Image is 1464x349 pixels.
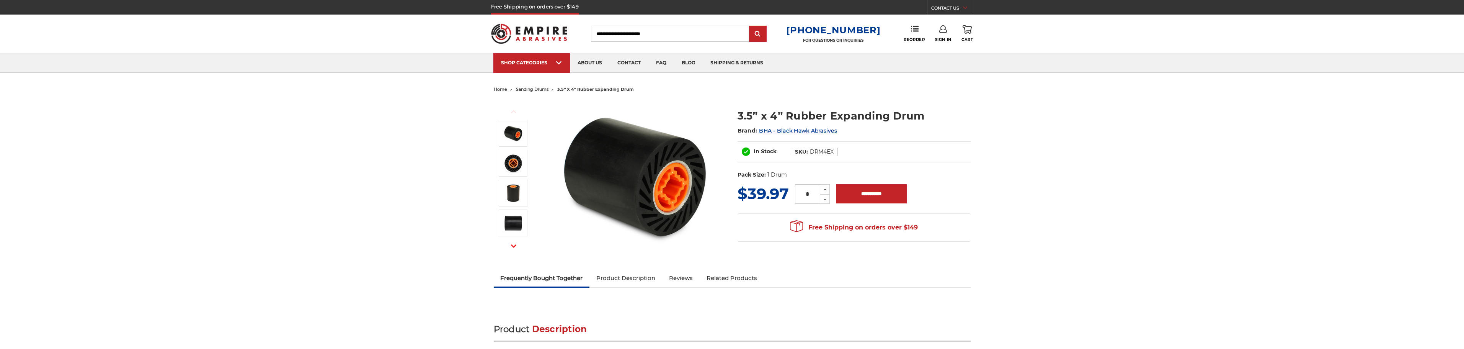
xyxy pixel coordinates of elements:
[648,53,674,73] a: faq
[754,148,777,155] span: In Stock
[786,38,880,43] p: FOR QUESTIONS OR INQUIRIES
[504,213,523,233] img: 3.5” x 4” Rubber Expanding Drum
[935,37,952,42] span: Sign In
[494,270,590,287] a: Frequently Bought Together
[738,108,971,123] h1: 3.5” x 4” Rubber Expanding Drum
[790,220,918,235] span: Free Shipping on orders over $149
[504,103,523,120] button: Previous
[501,60,562,66] div: SHOP CATEGORIES
[738,184,789,203] span: $39.97
[516,87,548,92] a: sanding drums
[750,26,765,42] input: Submit
[738,127,757,134] span: Brand:
[700,270,764,287] a: Related Products
[559,100,712,254] img: 3.5 inch rubber expanding drum for sanding belt
[570,53,610,73] a: about us
[795,148,808,156] dt: SKU:
[904,25,925,42] a: Reorder
[491,19,568,49] img: Empire Abrasives
[786,25,880,36] a: [PHONE_NUMBER]
[961,25,973,42] a: Cart
[610,53,648,73] a: contact
[810,148,834,156] dd: DRM4EX
[504,184,523,203] img: Rubber expanding wheel for sanding drum
[674,53,703,73] a: blog
[703,53,771,73] a: shipping & returns
[504,154,523,173] img: 3.5 inch x 4 inch expanding drum
[532,324,587,334] span: Description
[494,324,530,334] span: Product
[589,270,662,287] a: Product Description
[759,127,837,134] a: BHA - Black Hawk Abrasives
[931,4,973,15] a: CONTACT US
[494,87,507,92] a: home
[504,238,523,254] button: Next
[904,37,925,42] span: Reorder
[504,124,523,143] img: 3.5 inch rubber expanding drum for sanding belt
[767,171,787,179] dd: 1 Drum
[961,37,973,42] span: Cart
[662,270,700,287] a: Reviews
[738,171,766,179] dt: Pack Size:
[557,87,634,92] span: 3.5” x 4” rubber expanding drum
